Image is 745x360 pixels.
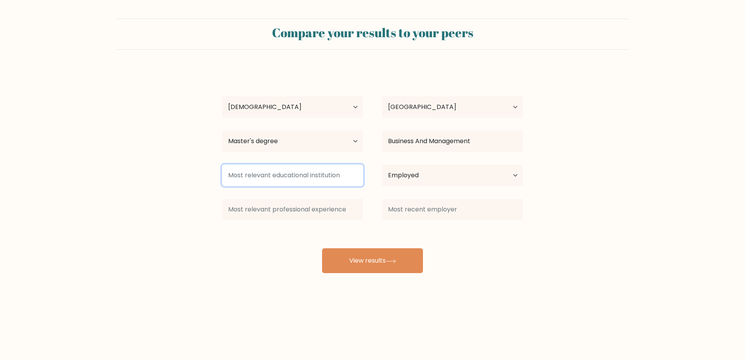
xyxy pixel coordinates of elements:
input: What did you study? [382,130,523,152]
h2: Compare your results to your peers [121,25,624,40]
input: Most relevant professional experience [222,199,363,220]
input: Most recent employer [382,199,523,220]
button: View results [322,248,423,273]
input: Most relevant educational institution [222,164,363,186]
